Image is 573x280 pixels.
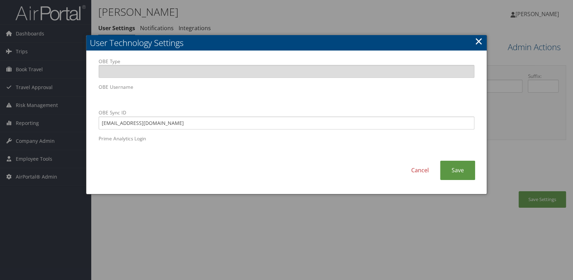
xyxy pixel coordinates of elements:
[86,35,487,51] h2: User Technology Settings
[475,34,483,48] a: Close
[99,84,474,104] label: OBE Username
[400,161,440,180] a: Cancel
[99,116,474,129] input: OBE Sync ID
[99,109,474,129] label: OBE Sync ID
[99,58,474,78] label: OBE Type
[99,65,474,78] input: OBE Type
[99,135,474,155] label: Prime Analytics Login
[440,161,475,180] a: Save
